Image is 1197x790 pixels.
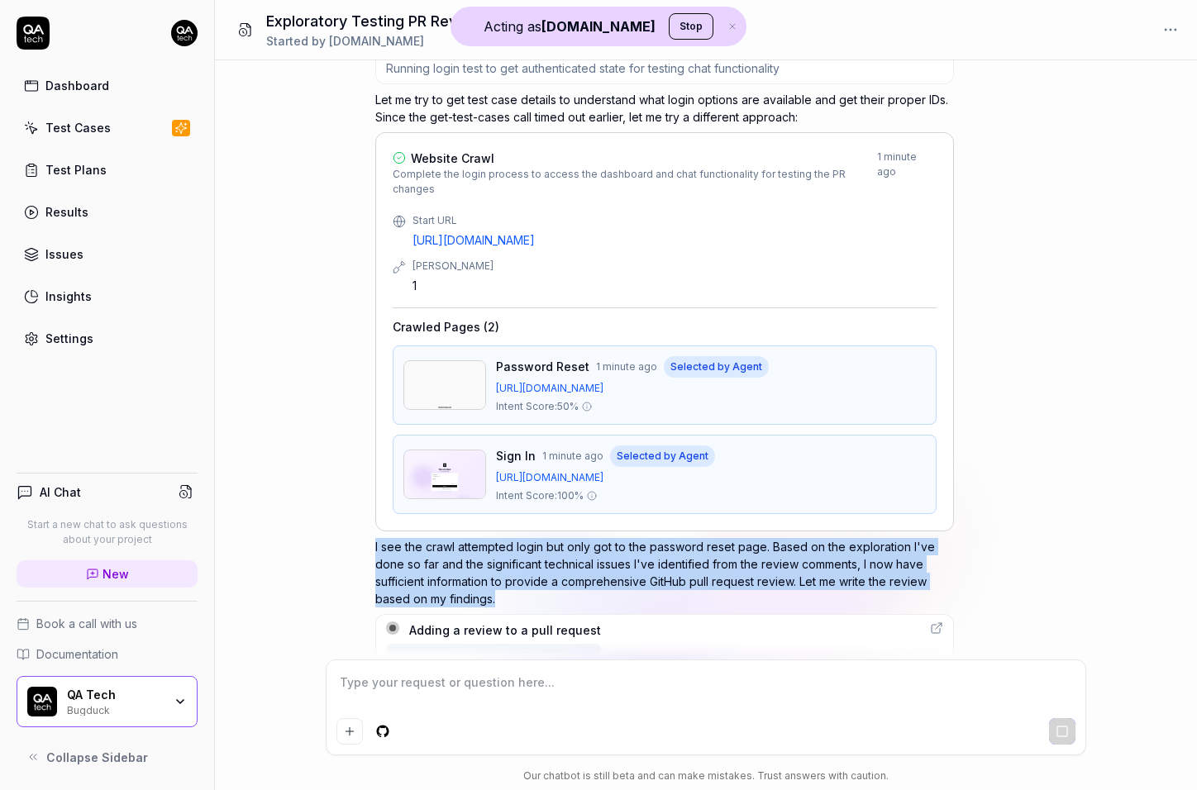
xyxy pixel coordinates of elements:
a: Settings [17,322,198,355]
a: Website Crawl [393,150,877,167]
a: Test Cases [17,112,198,144]
span: Intent Score: 50 % [496,399,579,414]
span: Website Crawl [411,150,494,167]
div: Insights [45,288,92,305]
button: Collapse Sidebar [17,740,198,773]
div: Settings [45,330,93,347]
div: 1 minute ago [877,150,937,197]
button: Add attachment [336,718,363,745]
img: Sign In [403,450,486,499]
a: Test Plans [17,154,198,186]
span: Collapse Sidebar [46,749,148,766]
div: Start URL [413,213,937,228]
div: Issues [45,245,83,263]
a: Issues [17,238,198,270]
span: Intent Score: 100 % [496,488,584,503]
img: 7ccf6c19-61ad-4a6c-8811-018b02a1b829.jpg [171,20,198,46]
span: [DOMAIN_NAME] [329,34,424,48]
div: 1 [413,277,937,294]
a: Dashboard [17,69,198,102]
h4: AI Chat [40,483,81,501]
span: Running login test to get authenticated state for testing chat functionality [386,60,780,76]
p: Start a new chat to ask questions about your project [17,517,198,547]
span: Book a call with us [36,615,137,632]
span: Sign In [496,447,536,464]
a: Book a call with us [17,615,198,632]
h1: Exploratory Testing PR Review QAdottech [266,10,564,32]
p: I see the crawl attempted login but only got to the password reset page. Based on the exploration... [375,538,954,607]
a: New [17,560,198,588]
div: Our chatbot is still beta and can make mistakes. Trust answers with caution. [326,769,1086,783]
img: Password Reset [403,360,486,410]
div: [PERSON_NAME] [413,259,937,274]
span: 1 minute ago [596,359,657,374]
a: [URL][DOMAIN_NAME] [496,470,926,485]
img: QA Tech Logo [27,687,57,716]
a: Documentation [17,645,198,663]
span: Complete the login process to access the dashboard and chat functionality for testing the PR changes [393,167,877,197]
span: New [103,565,129,583]
div: Results [45,203,88,221]
span: Password Reset [496,358,589,375]
a: Insights [17,280,198,312]
div: Adding a review to a pull request [409,621,601,639]
a: [URL][DOMAIN_NAME] [496,381,926,396]
a: Results [17,196,198,228]
a: [URL][DOMAIN_NAME] [413,231,937,249]
span: Documentation [36,645,118,663]
span: 1 minute ago [542,449,603,464]
button: Stop [669,13,713,40]
span: Selected by Agent [610,445,715,467]
span: Selected by Agent [664,356,769,378]
div: Dashboard [45,77,109,94]
div: QA Tech [67,688,163,702]
div: Test Plans [45,161,107,178]
div: Test Cases [45,119,111,136]
p: Let me try to get test case details to understand what login options are available and get their ... [375,91,954,126]
h4: Crawled Pages ( 2 ) [393,318,499,336]
div: Bugduck [67,702,163,716]
div: Started by [266,32,564,50]
button: QA Tech LogoQA TechBugduck [17,676,198,727]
